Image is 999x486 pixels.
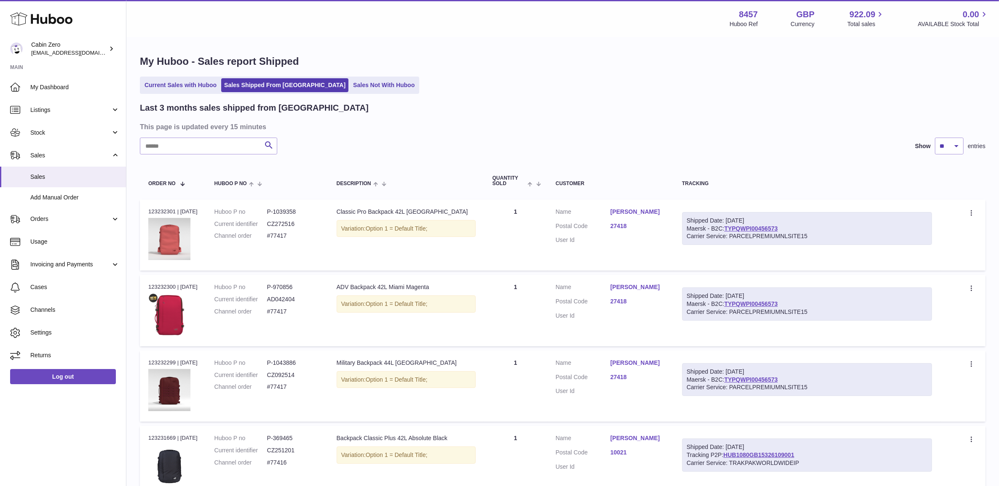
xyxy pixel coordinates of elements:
dd: #77416 [267,459,320,467]
dd: P-970856 [267,283,320,291]
dt: Current identifier [214,446,267,454]
dt: Current identifier [214,220,267,228]
a: Sales Shipped From [GEOGRAPHIC_DATA] [221,78,348,92]
dd: CZ272516 [267,220,320,228]
span: Channels [30,306,120,314]
td: 1 [484,199,547,271]
a: TYPQWPI00456573 [724,376,778,383]
dt: Channel order [214,459,267,467]
div: Customer [556,181,665,186]
a: 0.00 AVAILABLE Stock Total [918,9,989,28]
span: 0.00 [963,9,979,20]
dt: Postal Code [556,222,611,232]
span: 922.09 [849,9,875,20]
dt: Channel order [214,232,267,240]
h1: My Huboo - Sales report Shipped [140,55,986,68]
strong: GBP [796,9,814,20]
span: Huboo P no [214,181,247,186]
dt: Postal Code [556,297,611,308]
dt: User Id [556,312,611,320]
div: Variation: [337,371,476,388]
div: Cabin Zero [31,41,107,57]
div: Maersk - B2C: [682,287,932,321]
span: Orders [30,215,111,223]
div: 123231669 | [DATE] [148,434,198,442]
div: Carrier Service: PARCELPREMIUMNLSITE15 [687,232,927,240]
span: Order No [148,181,176,186]
img: internalAdmin-8457@internal.huboo.com [10,42,23,55]
dt: Channel order [214,383,267,391]
span: [EMAIL_ADDRESS][DOMAIN_NAME] [31,49,124,56]
img: ADV-42L-Miami-Magenta-FRONT_51d75465-df51-4866-9704-5996fa54ed8f.jpg [148,294,190,336]
dd: P-369465 [267,434,320,442]
div: Shipped Date: [DATE] [687,217,927,225]
dt: Huboo P no [214,208,267,216]
span: Stock [30,129,111,137]
div: 123232301 | [DATE] [148,208,198,215]
a: 922.09 Total sales [847,9,885,28]
label: Show [915,142,931,150]
a: 27418 [611,373,665,381]
dt: Name [556,283,611,293]
span: Settings [30,329,120,337]
a: Current Sales with Huboo [142,78,220,92]
a: [PERSON_NAME] [611,208,665,216]
strong: 8457 [739,9,758,20]
div: Variation: [337,295,476,313]
dt: Current identifier [214,371,267,379]
dt: Current identifier [214,295,267,303]
a: HUB1080GB15326109001 [723,451,794,458]
span: Sales [30,151,111,159]
dt: Name [556,208,611,218]
img: CLASSIC-PRO-42L-PEACH-VALLEY-FRONT.jpg [148,218,190,260]
span: My Dashboard [30,83,120,91]
span: AVAILABLE Stock Total [918,20,989,28]
dt: Postal Code [556,449,611,459]
dt: User Id [556,463,611,471]
span: entries [968,142,986,150]
div: Carrier Service: TRAKPAKWORLDWIDEIP [687,459,927,467]
dt: User Id [556,387,611,395]
dd: P-1043886 [267,359,320,367]
span: Cases [30,283,120,291]
a: 27418 [611,297,665,305]
a: [PERSON_NAME] [611,283,665,291]
span: Returns [30,351,120,359]
div: Carrier Service: PARCELPREMIUMNLSITE15 [687,308,927,316]
div: Military Backpack 44L [GEOGRAPHIC_DATA] [337,359,476,367]
span: Option 1 = Default Title; [366,225,428,232]
span: Option 1 = Default Title; [366,300,428,307]
dd: #77417 [267,232,320,240]
a: TYPQWPI00456573 [724,300,778,307]
div: Variation: [337,446,476,464]
a: Sales Not With Huboo [350,78,418,92]
dt: Name [556,359,611,369]
dd: #77417 [267,308,320,316]
a: 27418 [611,222,665,230]
dd: CZ251201 [267,446,320,454]
img: 84571750156876.jpg [148,369,190,411]
div: Currency [791,20,815,28]
dt: Postal Code [556,373,611,383]
div: Shipped Date: [DATE] [687,292,927,300]
a: 10021 [611,449,665,457]
div: Variation: [337,220,476,237]
div: 123232299 | [DATE] [148,359,198,366]
dt: Name [556,434,611,444]
a: [PERSON_NAME] [611,434,665,442]
div: 123232300 | [DATE] [148,283,198,291]
h3: This page is updated every 15 minutes [140,122,983,131]
a: [PERSON_NAME] [611,359,665,367]
div: Maersk - B2C: [682,363,932,396]
dt: Channel order [214,308,267,316]
dt: User Id [556,236,611,244]
span: Option 1 = Default Title; [366,451,428,458]
span: Description [337,181,371,186]
span: Total sales [847,20,885,28]
div: Tracking P2P: [682,438,932,472]
span: Option 1 = Default Title; [366,376,428,383]
dd: AD042404 [267,295,320,303]
td: 1 [484,351,547,422]
div: Huboo Ref [730,20,758,28]
div: Maersk - B2C: [682,212,932,245]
